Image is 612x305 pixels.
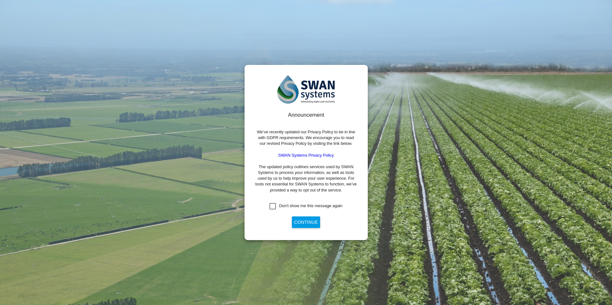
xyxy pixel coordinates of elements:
[292,216,320,228] button: Continue
[278,153,334,158] a: SWAN Systems Privacy Policy
[277,75,335,104] img: SWAN-Landscape-Logo-Colour.png
[257,129,355,146] span: We’ve recently updated our Privacy Policy to be in line with GDPR requirements. We encourage you ...
[255,111,358,119] div: Announcement
[279,203,342,209] div: Don't show me this message again
[255,164,357,192] span: The updated policy outlines services used by SWAN Systems to process your information, as well as...
[270,203,342,209] md-checkbox: Don't show me this message again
